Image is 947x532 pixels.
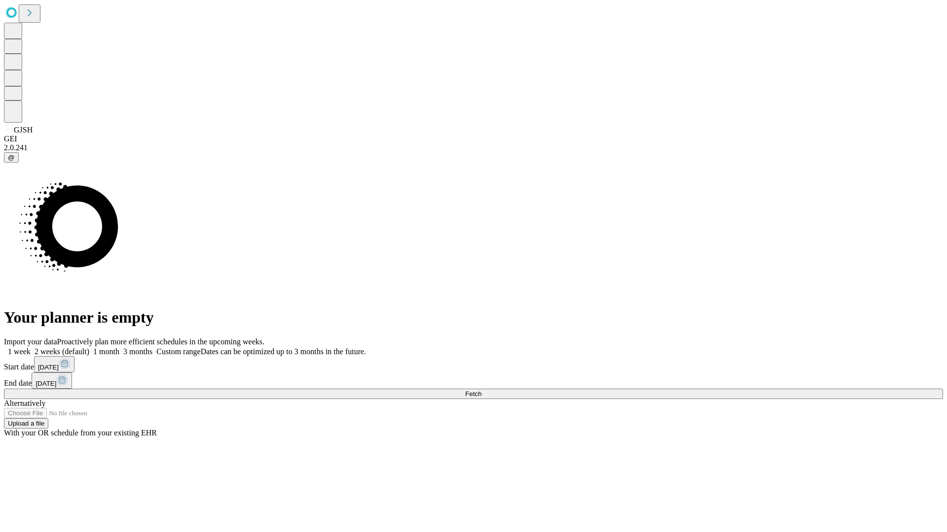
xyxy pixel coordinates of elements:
span: Fetch [465,390,481,398]
button: [DATE] [32,372,72,389]
span: With your OR schedule from your existing EHR [4,429,157,437]
span: 3 months [123,347,152,356]
span: Alternatively [4,399,45,407]
h1: Your planner is empty [4,308,943,327]
button: Fetch [4,389,943,399]
span: [DATE] [36,380,56,387]
span: GJSH [14,126,33,134]
button: @ [4,152,19,163]
span: 1 week [8,347,31,356]
div: GEI [4,134,943,143]
div: End date [4,372,943,389]
span: @ [8,154,15,161]
button: [DATE] [34,356,74,372]
span: 1 month [93,347,119,356]
span: Dates can be optimized up to 3 months in the future. [201,347,366,356]
span: [DATE] [38,364,59,371]
span: Import your data [4,337,57,346]
button: Upload a file [4,418,48,429]
div: 2.0.241 [4,143,943,152]
span: 2 weeks (default) [35,347,89,356]
span: Custom range [156,347,200,356]
div: Start date [4,356,943,372]
span: Proactively plan more efficient schedules in the upcoming weeks. [57,337,264,346]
